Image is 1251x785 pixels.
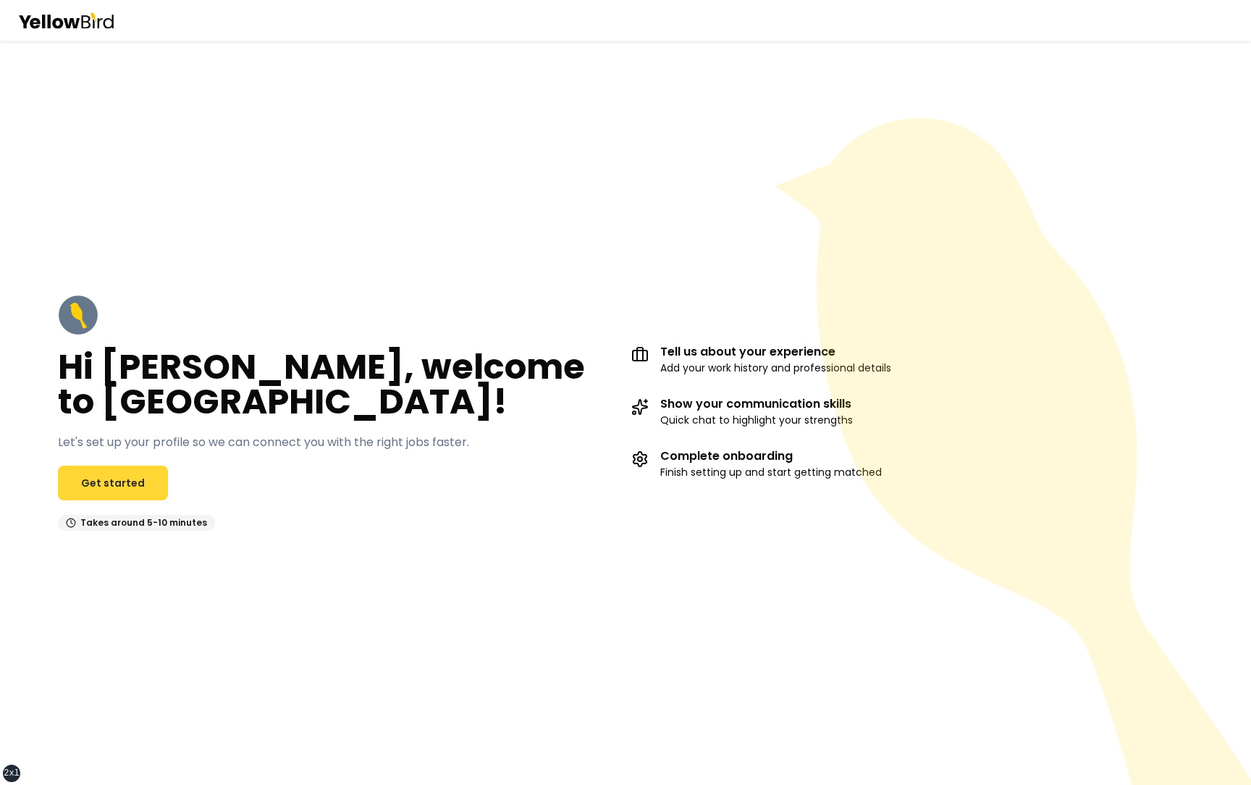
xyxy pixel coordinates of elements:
a: Get started [58,466,168,500]
p: Quick chat to highlight your strengths [660,413,853,427]
div: 2xl [4,768,20,779]
h3: Show your communication skills [660,398,853,410]
div: Takes around 5-10 minutes [58,515,215,531]
h3: Tell us about your experience [660,346,891,358]
p: Let's set up your profile so we can connect you with the right jobs faster. [58,434,469,451]
p: Finish setting up and start getting matched [660,465,882,479]
h2: Hi [PERSON_NAME], welcome to [GEOGRAPHIC_DATA]! [58,350,620,419]
p: Add your work history and professional details [660,361,891,375]
h3: Complete onboarding [660,450,882,462]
